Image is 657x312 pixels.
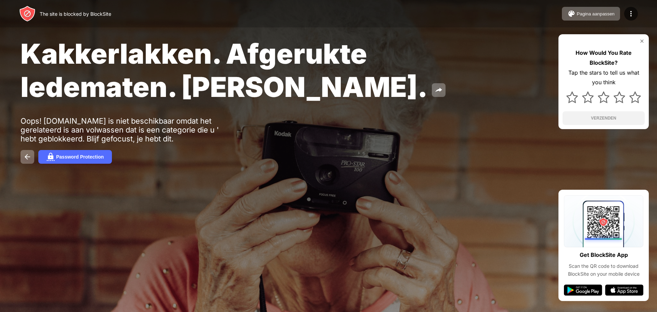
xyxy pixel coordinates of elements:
span: Kakkerlakken. Afgerukte ledematen. [PERSON_NAME]. [21,37,428,103]
img: star.svg [598,91,609,103]
button: VERZENDEN [563,111,645,125]
div: The site is blocked by BlockSite [40,11,111,17]
img: rate-us-close.svg [639,38,645,44]
img: pallet.svg [567,10,576,18]
img: password.svg [47,153,55,161]
img: star.svg [582,91,594,103]
img: back.svg [23,153,31,161]
button: Pagina aanpassen [562,7,620,21]
img: star.svg [566,91,578,103]
button: Password Protection [38,150,112,164]
div: How Would You Rate BlockSite? [563,48,645,68]
div: Get BlockSite App [580,250,628,260]
div: Password Protection [56,154,104,160]
div: Tap the stars to tell us what you think [563,68,645,88]
img: menu-icon.svg [627,10,635,18]
img: google-play.svg [564,285,602,296]
img: app-store.svg [605,285,643,296]
img: header-logo.svg [19,5,36,22]
div: Pagina aanpassen [577,11,615,16]
img: star.svg [629,91,641,103]
img: star.svg [614,91,625,103]
img: share.svg [435,86,443,94]
img: qrcode.svg [564,195,643,247]
div: Oops! [DOMAIN_NAME] is niet beschikbaar omdat het gerelateerd is aan volwassen dat is een categor... [21,116,232,143]
div: Scan the QR code to download BlockSite on your mobile device [564,262,643,278]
